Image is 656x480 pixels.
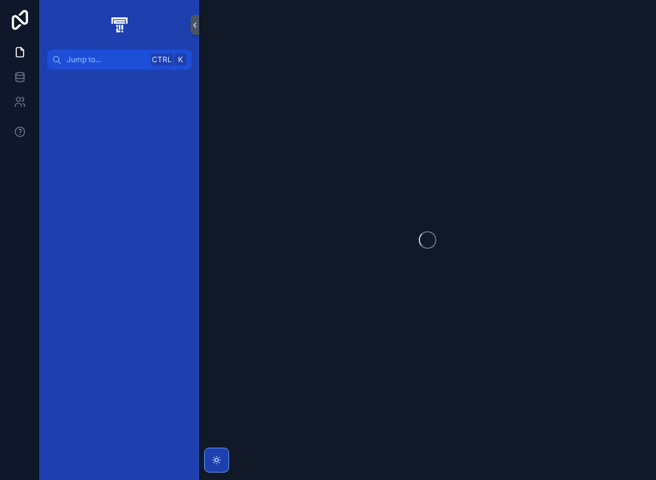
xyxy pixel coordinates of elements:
span: K [176,55,185,65]
span: Ctrl [151,53,173,66]
div: scrollable content [40,70,199,92]
img: App logo [109,15,129,35]
button: Jump to...CtrlK [47,50,192,70]
span: Jump to... [67,55,146,65]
